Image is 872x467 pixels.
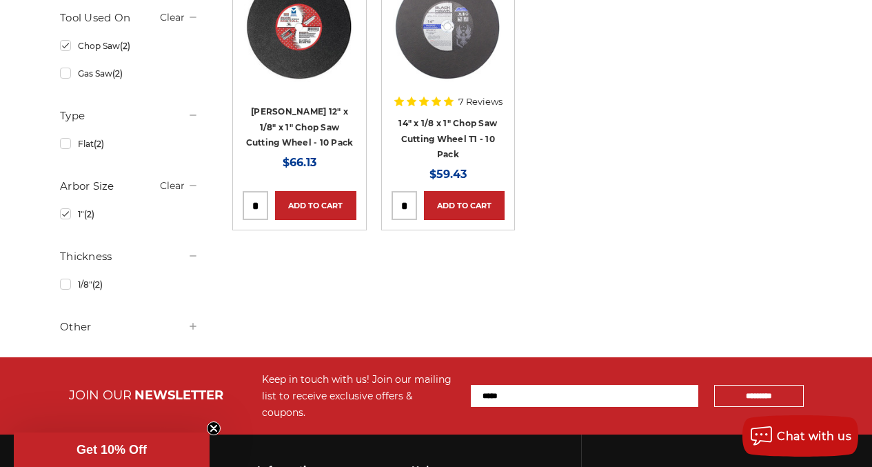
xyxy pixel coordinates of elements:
span: Get 10% Off [77,443,147,457]
h5: Thickness [60,248,199,265]
h5: Other [60,319,199,335]
a: Add to Cart [275,191,356,220]
span: Chat with us [777,430,851,443]
a: 14" x 1/8 x 1" Chop Saw Cutting Wheel T1 - 10 Pack [398,118,497,159]
a: 1" [60,202,199,226]
a: Chop Saw [60,34,199,58]
span: 7 Reviews [458,97,503,106]
span: NEWSLETTER [134,388,223,403]
span: (2) [92,279,103,290]
h5: Arbor Size [60,178,199,195]
span: $66.13 [283,156,316,169]
a: [PERSON_NAME] 12" x 1/8" x 1" Chop Saw Cutting Wheel - 10 Pack [246,106,354,148]
span: (2) [120,41,130,51]
h5: Type [60,108,199,124]
button: Close teaser [207,421,221,435]
span: (2) [112,68,123,79]
span: (2) [84,209,94,219]
h5: Tool Used On [60,10,199,26]
a: Clear [160,179,185,192]
span: (2) [94,139,104,149]
a: Add to Cart [424,191,505,220]
a: Clear [160,11,185,23]
span: $59.43 [429,168,467,181]
a: 1/8" [60,272,199,297]
div: Keep in touch with us! Join our mailing list to receive exclusive offers & coupons. [262,371,457,421]
div: Get 10% OffClose teaser [14,433,210,467]
a: Flat [60,132,199,156]
span: JOIN OUR [69,388,132,403]
a: Gas Saw [60,61,199,86]
button: Chat with us [742,415,858,457]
